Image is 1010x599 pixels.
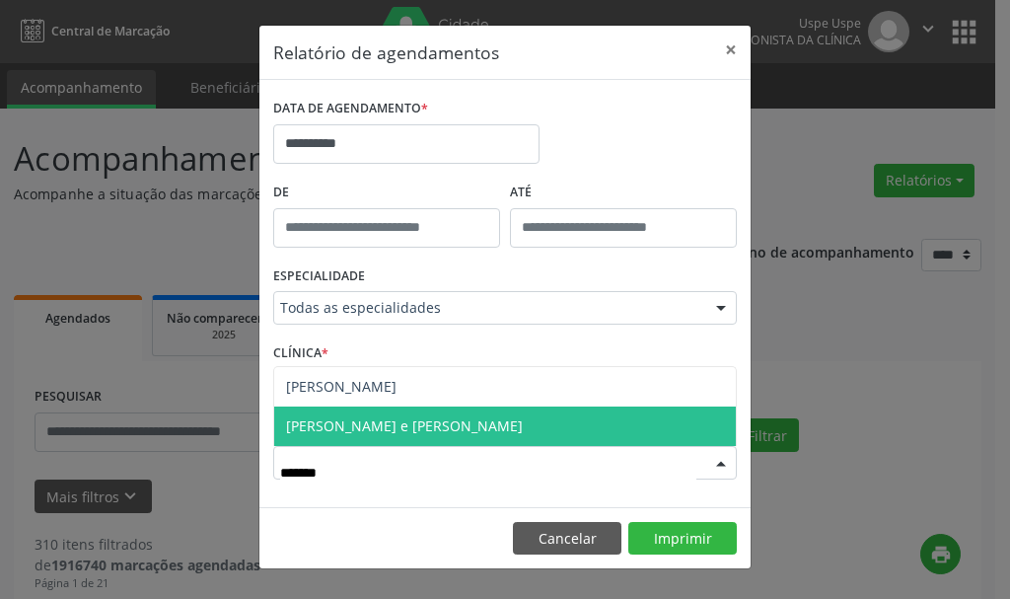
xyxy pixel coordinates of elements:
label: De [273,178,500,208]
span: [PERSON_NAME] e [PERSON_NAME] [286,416,523,435]
button: Cancelar [513,522,621,556]
span: Todas as especialidades [280,298,696,318]
label: ATÉ [510,178,737,208]
button: Close [711,26,751,74]
span: [PERSON_NAME] [286,377,397,396]
button: Imprimir [628,522,737,556]
label: DATA DE AGENDAMENTO [273,94,428,124]
label: ESPECIALIDADE [273,262,365,292]
label: CLÍNICA [273,338,328,369]
h5: Relatório de agendamentos [273,39,499,65]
